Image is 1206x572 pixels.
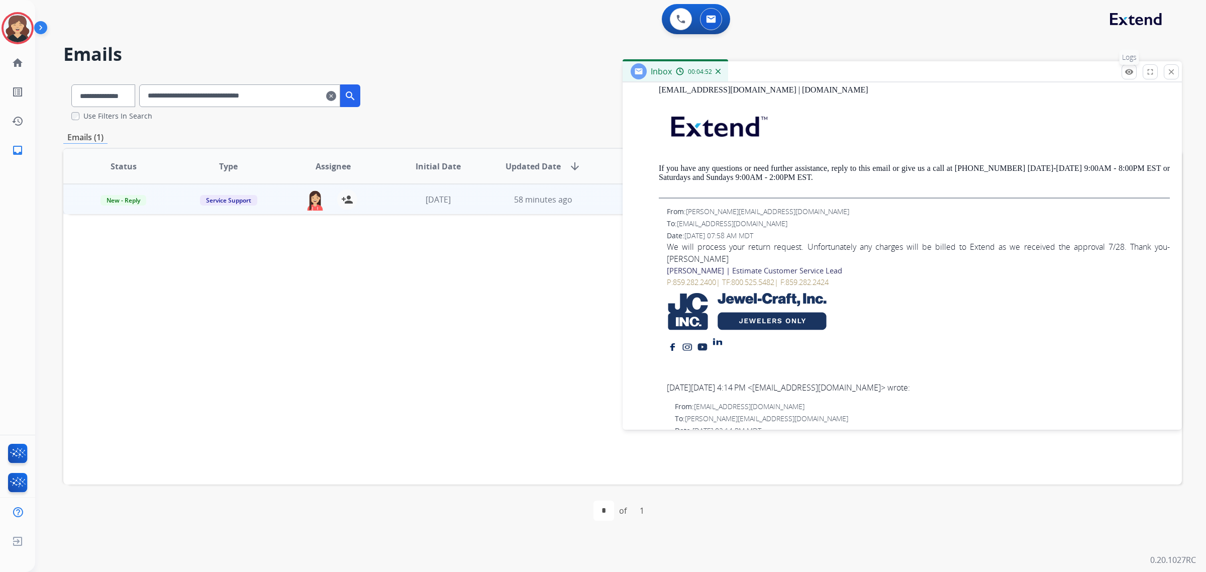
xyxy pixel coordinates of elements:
a: 859.282.2400 [673,277,716,287]
img: linkedin logo [713,335,723,345]
img: avatar [4,14,32,42]
span: 58 minutes ago [514,194,572,205]
span: Status [111,160,137,172]
div: of [619,505,627,517]
mat-icon: home [12,57,24,69]
span: [EMAIL_ADDRESS][DOMAIN_NAME] [677,219,787,228]
img: agent-avatar [305,189,325,211]
span: [DATE] [426,194,451,205]
p: If you have any questions or need further assistance, reply to this email or give us a call at [P... [659,164,1170,182]
span: | F: [774,277,785,287]
span: Type [219,160,238,172]
p: 0.20.1027RC [1150,554,1196,566]
span: New - Reply [100,195,146,206]
img: instagram logo [682,341,692,351]
span: [DATE] 07:58 AM MDT [684,231,753,240]
p: Emails (1) [63,131,108,144]
h2: Emails [63,44,1182,64]
span: Updated Date [506,160,561,172]
mat-icon: history [12,115,24,127]
span: P: [667,277,673,287]
div: We will process your return request. Unfortunately any charges will be billed to Extend as we rec... [667,241,1170,265]
mat-icon: fullscreen [1146,67,1155,76]
img: facebook logo [667,341,677,351]
span: [DATE] 02:14 PM MDT [692,426,761,435]
div: From: [675,402,1170,412]
mat-icon: inbox [12,144,24,156]
div: Date: [675,426,1170,436]
mat-icon: remove_red_eye [1125,67,1134,76]
img: extend.png [659,105,777,144]
div: To: [667,219,1170,229]
span: Assignee [316,160,351,172]
a: 859.282.2424 [785,277,829,287]
div: Date: [667,231,1170,241]
mat-icon: list_alt [12,86,24,98]
mat-icon: clear [326,90,336,102]
span: Inbox [651,66,672,77]
a: 800.525.5482 [731,277,774,287]
span: [EMAIL_ADDRESS][DOMAIN_NAME] [694,402,805,411]
p: [EMAIL_ADDRESS][DOMAIN_NAME] | [DOMAIN_NAME] [659,85,1170,94]
span: | TF: [716,277,731,287]
mat-icon: arrow_downward [569,160,581,172]
span: Initial Date [416,160,461,172]
span: [PERSON_NAME][EMAIL_ADDRESS][DOMAIN_NAME] [686,207,849,216]
img: youtube logo [697,341,708,351]
strong: [PERSON_NAME] | Estimate Customer Service Lead [667,265,842,275]
div: To: [675,414,1170,424]
div: [DATE][DATE] 4:14 PM < > wrote: [667,382,1170,394]
span: Service Support [200,195,257,206]
mat-icon: close [1167,67,1176,76]
mat-icon: search [344,90,356,102]
span: [PERSON_NAME][EMAIL_ADDRESS][DOMAIN_NAME] [685,414,848,423]
mat-icon: person_add [341,194,353,206]
span: 00:04:52 [688,68,712,76]
div: From: [667,207,1170,217]
p: Logs [1120,50,1139,65]
img: Jewel Craft Trade Show Dates and logos [667,288,828,335]
a: [EMAIL_ADDRESS][DOMAIN_NAME] [752,382,881,393]
button: Logs [1122,64,1137,79]
div: 1 [632,501,652,521]
label: Use Filters In Search [83,111,152,121]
